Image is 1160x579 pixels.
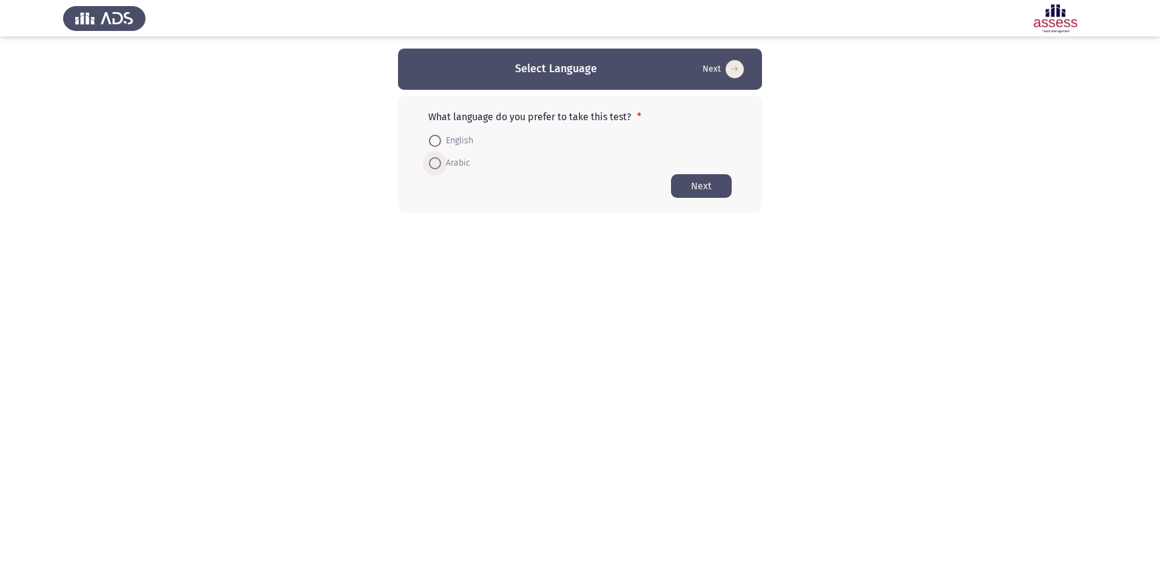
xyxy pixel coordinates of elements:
h3: Select Language [515,61,597,76]
button: Start assessment [699,59,747,79]
img: Assessment logo of Development Assessment R1 (EN/AR) [1014,1,1097,35]
img: Assess Talent Management logo [63,1,146,35]
span: English [441,134,473,148]
p: What language do you prefer to take this test? [428,111,732,123]
span: Arabic [441,156,470,171]
button: Start assessment [671,174,732,198]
